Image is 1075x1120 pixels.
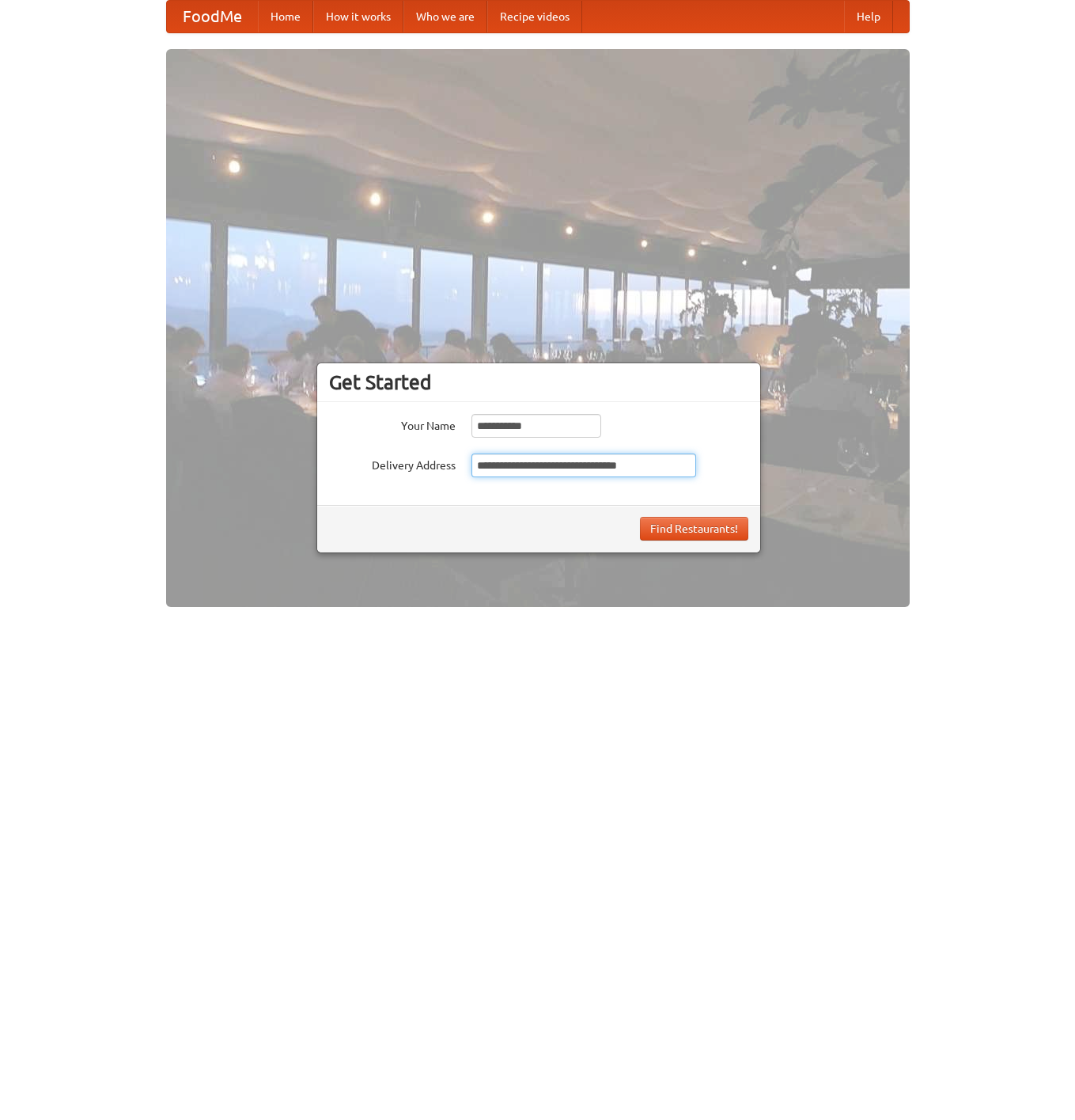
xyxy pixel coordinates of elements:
a: Home [258,1,313,32]
a: How it works [313,1,403,32]
a: Recipe videos [487,1,582,32]
label: Delivery Address [329,454,456,473]
a: Who we are [403,1,487,32]
button: Find Restaurants! [640,517,748,541]
a: FoodMe [167,1,258,32]
h3: Get Started [329,370,748,394]
label: Your Name [329,414,456,434]
a: Help [844,1,893,32]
